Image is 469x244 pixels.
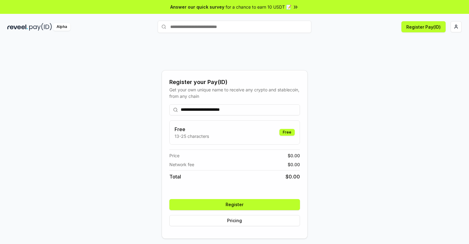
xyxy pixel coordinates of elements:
[53,23,70,31] div: Alpha
[169,173,181,180] span: Total
[169,215,300,226] button: Pricing
[401,21,446,32] button: Register Pay(ID)
[170,4,224,10] span: Answer our quick survey
[226,4,291,10] span: for a chance to earn 10 USDT 📝
[7,23,28,31] img: reveel_dark
[169,78,300,86] div: Register your Pay(ID)
[288,161,300,168] span: $ 0.00
[175,126,209,133] h3: Free
[286,173,300,180] span: $ 0.00
[169,152,179,159] span: Price
[169,86,300,99] div: Get your own unique name to receive any crypto and stablecoin, from any chain
[169,161,194,168] span: Network fee
[279,129,295,136] div: Free
[29,23,52,31] img: pay_id
[169,199,300,210] button: Register
[175,133,209,139] p: 13-25 characters
[288,152,300,159] span: $ 0.00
